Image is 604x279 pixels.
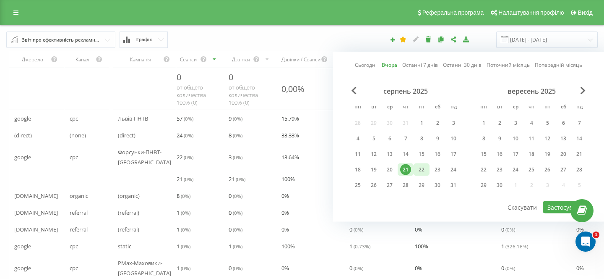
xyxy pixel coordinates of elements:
[430,179,445,192] div: сб 30 серп 2025 р.
[478,180,489,191] div: 29
[382,148,398,161] div: ср 13 серп 2025 р.
[476,163,492,176] div: пн 22 вер 2025 р.
[14,241,31,251] span: google
[447,101,460,114] abbr: неділя
[573,101,586,114] abbr: неділя
[352,149,363,160] div: 11
[70,224,88,234] span: referral
[177,152,193,162] span: 22
[494,118,505,129] div: 2
[355,61,377,69] a: Сьогодні
[492,163,508,176] div: вт 23 вер 2025 р.
[422,9,484,16] span: Реферальна програма
[450,36,457,42] i: Поділитися налаштуваннями звіту
[352,180,363,191] div: 25
[432,149,443,160] div: 16
[523,132,539,145] div: чт 11 вер 2025 р.
[233,226,242,233] span: ( 0 %)
[448,118,459,129] div: 3
[558,133,569,144] div: 13
[118,147,171,167] span: Форсунки-ПНВТ-[GEOGRAPHIC_DATA]
[432,118,443,129] div: 2
[398,179,414,192] div: чт 28 серп 2025 р.
[281,130,299,140] span: 33.33 %
[354,265,363,271] span: ( 0 %)
[416,164,427,175] div: 22
[14,191,58,201] span: [DOMAIN_NAME]
[352,133,363,144] div: 4
[445,132,461,145] div: нд 10 серп 2025 р.
[14,263,31,273] span: google
[501,241,528,251] span: 1
[177,191,190,201] span: 8
[177,56,200,63] div: Сеанси
[414,132,430,145] div: пт 8 серп 2025 р.
[525,101,538,114] abbr: четвер
[539,117,555,129] div: пт 5 вер 2025 р.
[557,101,570,114] abbr: субота
[118,258,171,278] span: PMax-Маховики-[GEOGRAPHIC_DATA]
[539,132,555,145] div: пт 12 вер 2025 р.
[494,180,505,191] div: 30
[593,232,599,238] span: 1
[445,163,461,176] div: нд 24 серп 2025 р.
[571,117,587,129] div: нд 7 вер 2025 р.
[354,226,363,233] span: ( 0 %)
[349,241,370,251] span: 1
[14,130,32,140] span: (direct)
[574,133,585,144] div: 14
[281,208,289,218] span: 0 %
[368,133,379,144] div: 5
[494,149,505,160] div: 16
[509,101,522,114] abbr: середа
[542,149,553,160] div: 19
[368,164,379,175] div: 19
[177,130,193,140] span: 24
[508,148,523,161] div: ср 17 вер 2025 р.
[229,113,242,124] span: 9
[430,117,445,129] div: сб 2 серп 2025 р.
[558,118,569,129] div: 6
[184,176,193,182] span: ( 0 %)
[542,133,553,144] div: 12
[494,133,505,144] div: 9
[229,263,242,273] span: 0
[384,149,395,160] div: 13
[233,265,242,271] span: ( 0 %)
[571,132,587,145] div: нд 14 вер 2025 р.
[416,180,427,191] div: 29
[229,84,258,106] span: от общего количества 100% ( 0 )
[400,164,411,175] div: 21
[384,164,395,175] div: 20
[383,101,396,114] abbr: середа
[574,118,585,129] div: 7
[448,180,459,191] div: 31
[229,241,242,251] span: 1
[445,117,461,129] div: нд 3 серп 2025 р.
[281,241,295,251] span: 100 %
[229,71,233,83] span: 0
[118,224,139,234] span: (referral)
[118,241,131,251] span: static
[574,149,585,160] div: 21
[400,133,411,144] div: 7
[229,208,242,218] span: 0
[415,101,428,114] abbr: п’ятниця
[412,36,419,42] i: Редагувати звіт
[177,208,190,218] span: 1
[476,179,492,192] div: пн 29 вер 2025 р.
[448,164,459,175] div: 24
[581,87,586,95] span: Next Month
[448,133,459,144] div: 10
[523,163,539,176] div: чт 25 вер 2025 р.
[430,132,445,145] div: сб 9 серп 2025 р.
[476,132,492,145] div: пн 8 вер 2025 р.
[430,163,445,176] div: сб 23 серп 2025 р.
[281,56,321,63] div: Дзвінки / Сеанси
[555,117,571,129] div: сб 6 вер 2025 р.
[350,132,366,145] div: пн 4 серп 2025 р.
[229,224,242,234] span: 0
[14,56,51,63] div: Джерело
[445,179,461,192] div: нд 31 серп 2025 р.
[431,101,444,114] abbr: субота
